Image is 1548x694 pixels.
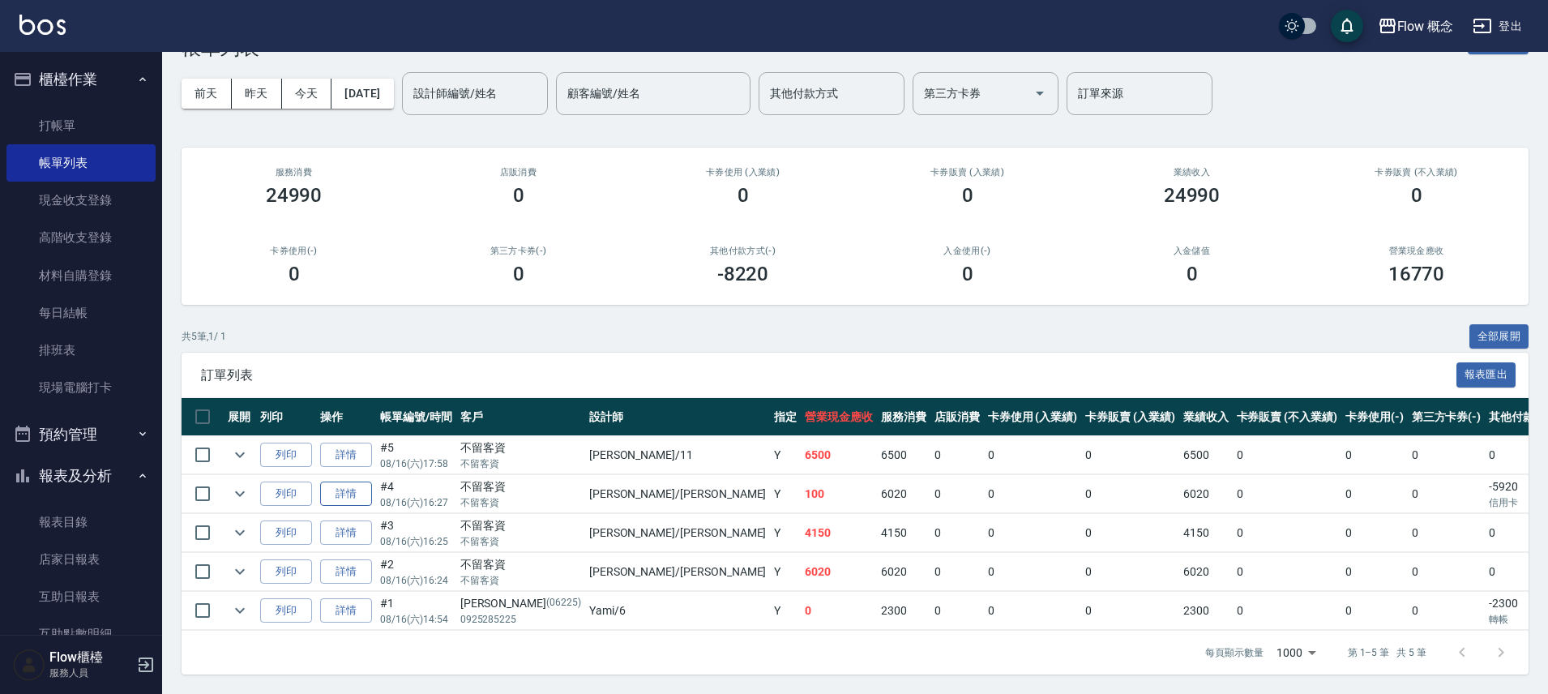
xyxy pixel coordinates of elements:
td: 4150 [877,514,930,552]
button: 列印 [260,559,312,585]
h3: 0 [962,184,973,207]
td: 0 [930,553,984,591]
div: 不留客資 [460,439,581,456]
h3: -8220 [717,263,769,285]
td: 6500 [1179,436,1233,474]
td: 0 [1233,592,1341,630]
td: #2 [376,553,456,591]
button: 報表匯出 [1456,362,1516,388]
h2: 入金使用(-) [874,246,1060,256]
td: #3 [376,514,456,552]
a: 報表目錄 [6,503,156,541]
h2: 第三方卡券(-) [425,246,611,256]
td: 6020 [1179,475,1233,513]
h3: 16770 [1388,263,1445,285]
td: 0 [1233,553,1341,591]
a: 每日結帳 [6,294,156,332]
td: 6020 [801,553,877,591]
button: 列印 [260,482,312,507]
td: 0 [930,436,984,474]
h2: 卡券使用(-) [201,246,387,256]
td: [PERSON_NAME] /[PERSON_NAME] [585,514,771,552]
td: 0 [1233,436,1341,474]
td: [PERSON_NAME] /[PERSON_NAME] [585,475,771,513]
th: 營業現金應收 [801,398,877,436]
button: 列印 [260,598,312,623]
a: 詳情 [320,443,372,468]
td: 0 [1341,553,1408,591]
button: 昨天 [232,79,282,109]
p: 0925285225 [460,612,581,627]
td: Y [770,592,801,630]
h2: 入金儲值 [1099,246,1285,256]
td: 0 [1341,436,1408,474]
button: expand row [228,482,252,506]
button: Flow 概念 [1371,10,1460,43]
div: 1000 [1270,631,1322,675]
td: [PERSON_NAME] /[PERSON_NAME] [585,553,771,591]
td: 0 [1233,514,1341,552]
button: 列印 [260,520,312,546]
p: 服務人員 [49,666,132,680]
a: 高階收支登錄 [6,219,156,256]
button: expand row [228,443,252,467]
td: 0 [984,475,1082,513]
td: 0 [930,475,984,513]
a: 詳情 [320,520,372,546]
img: Logo [19,15,66,35]
td: 0 [984,514,1082,552]
h3: 0 [289,263,300,285]
button: expand row [228,559,252,584]
h3: 24990 [266,184,323,207]
a: 詳情 [320,559,372,585]
button: Open [1027,80,1053,106]
div: [PERSON_NAME] [460,595,581,612]
p: 08/16 (六) 16:25 [380,534,452,549]
td: 6500 [801,436,877,474]
p: 不留客資 [460,534,581,549]
td: 0 [1341,514,1408,552]
button: 列印 [260,443,312,468]
td: 0 [1408,436,1486,474]
td: 6020 [1179,553,1233,591]
th: 列印 [256,398,316,436]
td: 0 [1233,475,1341,513]
td: Yami /6 [585,592,771,630]
a: 互助點數明細 [6,615,156,653]
a: 詳情 [320,482,372,507]
th: 指定 [770,398,801,436]
td: #1 [376,592,456,630]
td: 6020 [877,553,930,591]
td: Y [770,475,801,513]
h3: 0 [513,263,524,285]
button: save [1331,10,1363,42]
a: 現金收支登錄 [6,182,156,219]
a: 店家日報表 [6,541,156,578]
td: Y [770,514,801,552]
th: 設計師 [585,398,771,436]
th: 帳單編號/時間 [376,398,456,436]
p: 不留客資 [460,456,581,471]
td: 2300 [1179,592,1233,630]
th: 展開 [224,398,256,436]
th: 第三方卡券(-) [1408,398,1486,436]
p: 共 5 筆, 1 / 1 [182,329,226,344]
td: 0 [1081,592,1179,630]
h2: 其他付款方式(-) [650,246,836,256]
button: 預約管理 [6,413,156,456]
div: 不留客資 [460,478,581,495]
h3: 0 [738,184,749,207]
button: 全部展開 [1469,324,1529,349]
td: 0 [1408,475,1486,513]
th: 業績收入 [1179,398,1233,436]
h3: 24990 [1164,184,1221,207]
td: 4150 [801,514,877,552]
img: Person [13,649,45,681]
td: Y [770,553,801,591]
p: 不留客資 [460,495,581,510]
button: 櫃檯作業 [6,58,156,101]
p: 08/16 (六) 17:58 [380,456,452,471]
th: 卡券販賣 (不入業績) [1233,398,1341,436]
h3: 0 [962,263,973,285]
th: 操作 [316,398,376,436]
